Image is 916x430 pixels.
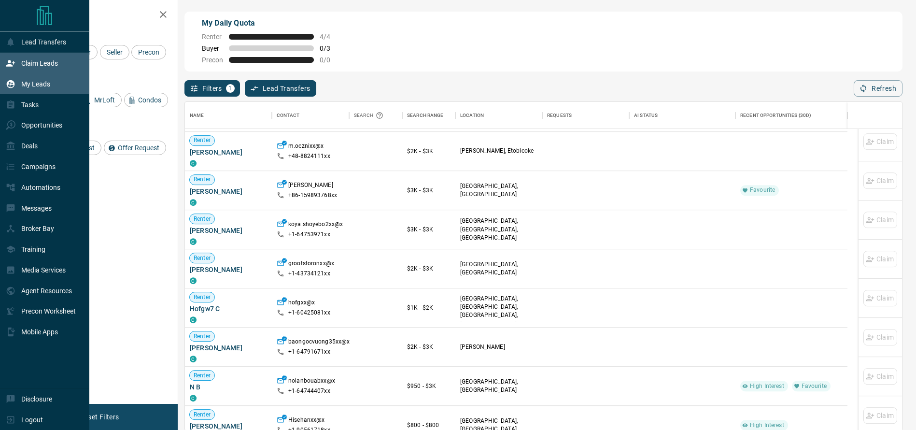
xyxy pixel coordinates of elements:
[202,44,223,52] span: Buyer
[288,191,337,200] p: +86- 159893768xx
[407,264,451,273] p: $2K - $3K
[354,102,386,129] div: Search
[320,56,341,64] span: 0 / 0
[460,102,484,129] div: Location
[277,102,299,129] div: Contact
[202,17,341,29] p: My Daily Quota
[190,265,267,274] span: [PERSON_NAME]
[190,293,214,301] span: Renter
[288,220,343,230] p: koya.shoyebo2xx@x
[320,33,341,41] span: 4 / 4
[746,382,788,390] span: High Interest
[455,102,542,129] div: Location
[190,332,214,341] span: Renter
[547,102,572,129] div: Requests
[190,215,214,223] span: Renter
[202,56,223,64] span: Precon
[190,356,197,362] div: condos.ca
[854,80,902,97] button: Refresh
[103,48,126,56] span: Seller
[407,382,451,390] p: $950 - $3K
[190,411,214,419] span: Renter
[288,309,330,317] p: +1- 60425081xx
[190,238,197,245] div: condos.ca
[114,144,163,152] span: Offer Request
[190,277,197,284] div: condos.ca
[288,270,330,278] p: +1- 43734121xx
[634,102,658,129] div: AI Status
[190,395,197,401] div: condos.ca
[288,377,335,387] p: nolanbouabxx@x
[407,102,444,129] div: Search Range
[288,230,330,239] p: +1- 64753971xx
[190,382,267,392] span: N B
[288,338,350,348] p: baongocvuong35xx@x
[407,186,451,195] p: $3K - $3K
[73,409,125,425] button: Reset Filters
[288,259,334,270] p: grootstoronxx@x
[288,299,315,309] p: hofgxx@x
[227,85,234,92] span: 1
[288,387,330,395] p: +1- 64744407xx
[272,102,349,129] div: Contact
[629,102,735,129] div: AI Status
[190,102,204,129] div: Name
[190,186,267,196] span: [PERSON_NAME]
[135,48,163,56] span: Precon
[124,93,168,107] div: Condos
[402,102,455,129] div: Search Range
[184,80,240,97] button: Filters1
[288,416,324,426] p: Hisehanxx@x
[190,372,214,380] span: Renter
[288,142,324,152] p: m.ocznixx@x
[104,141,166,155] div: Offer Request
[407,303,451,312] p: $1K - $2K
[746,421,788,430] span: High Interest
[190,137,214,145] span: Renter
[245,80,317,97] button: Lead Transfers
[80,93,122,107] div: MrLoft
[320,44,341,52] span: 0 / 3
[190,147,267,157] span: [PERSON_NAME]
[190,199,197,206] div: condos.ca
[407,343,451,351] p: $2K - $3K
[190,316,197,323] div: condos.ca
[288,348,330,356] p: +1- 64791671xx
[460,260,537,277] p: [GEOGRAPHIC_DATA], [GEOGRAPHIC_DATA]
[190,226,267,235] span: [PERSON_NAME]
[460,343,537,351] p: [PERSON_NAME]
[202,33,223,41] span: Renter
[288,152,330,160] p: +48- 8824111xx
[542,102,629,129] div: Requests
[407,421,451,430] p: $800 - $800
[190,160,197,167] div: condos.ca
[31,10,168,21] h2: Filters
[407,147,451,156] p: $2K - $3K
[190,304,267,314] span: Hofgw7 C
[185,102,272,129] div: Name
[746,186,779,195] span: Favourite
[100,45,129,59] div: Seller
[460,295,537,328] p: North York
[131,45,166,59] div: Precon
[91,96,118,104] span: MrLoft
[735,102,847,129] div: Recent Opportunities (30d)
[460,147,537,156] p: [PERSON_NAME], Etobicoke
[407,225,451,234] p: $3K - $3K
[460,378,537,394] p: [GEOGRAPHIC_DATA], [GEOGRAPHIC_DATA]
[460,217,537,242] p: [GEOGRAPHIC_DATA], [GEOGRAPHIC_DATA], [GEOGRAPHIC_DATA]
[190,176,214,184] span: Renter
[190,343,267,353] span: [PERSON_NAME]
[190,254,214,262] span: Renter
[798,382,831,390] span: Favourite
[460,182,537,199] p: [GEOGRAPHIC_DATA], [GEOGRAPHIC_DATA]
[288,181,333,191] p: [PERSON_NAME]
[135,96,165,104] span: Condos
[740,102,811,129] div: Recent Opportunities (30d)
